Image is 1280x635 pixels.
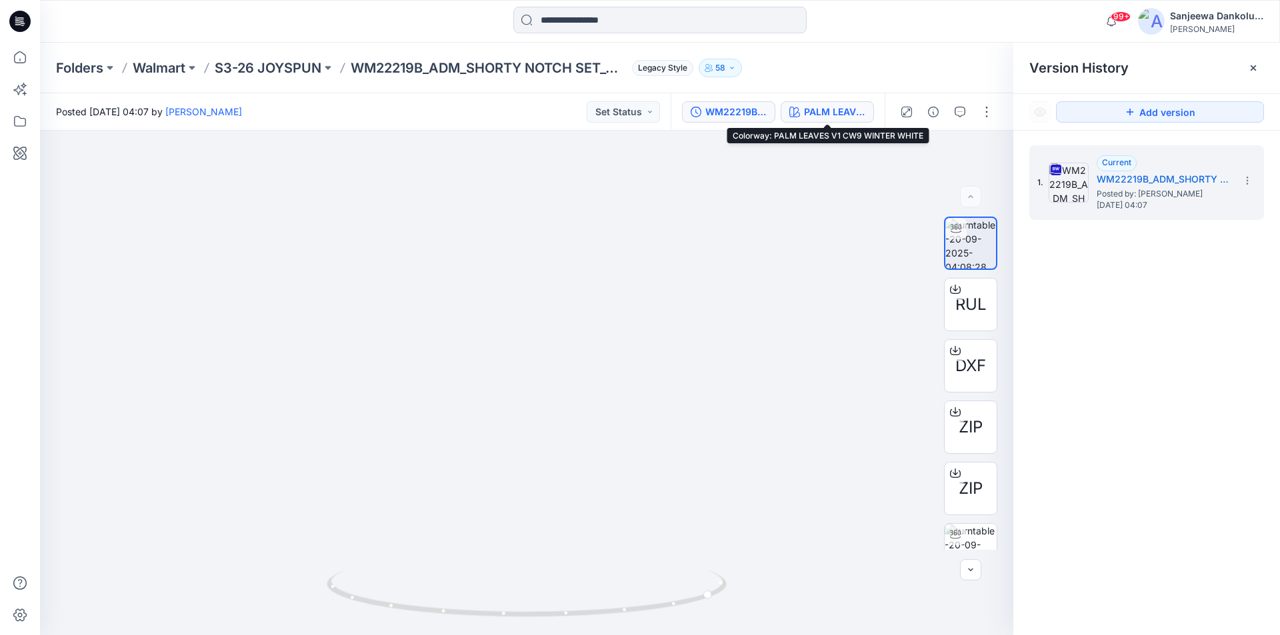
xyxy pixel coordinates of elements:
img: turntable-20-09-2025-04:08:28 [945,218,996,269]
span: Legacy Style [632,60,693,76]
span: ZIP [959,415,983,439]
button: Add version [1056,101,1264,123]
a: Folders [56,59,103,77]
img: turntable-20-09-2025-06:08:43 [945,524,997,576]
span: Version History [1029,60,1129,76]
a: [PERSON_NAME] [165,106,242,117]
span: DXF [955,354,986,378]
button: PALM LEAVES V1 CW9 WINTER WHITE [781,101,874,123]
div: [PERSON_NAME] [1170,24,1263,34]
span: Current [1102,157,1131,167]
span: RUL [955,293,987,317]
h5: WM22219B_ADM_SHORTY NOTCH SET_COLORWAY [1097,171,1230,187]
a: S3-26 JOYSPUN [215,59,321,77]
div: PALM LEAVES V1 CW9 WINTER WHITE [804,105,865,119]
span: Posted [DATE] 04:07 by [56,105,242,119]
span: ZIP [959,476,983,500]
span: 1. [1037,177,1043,189]
div: WM22219B_ADM_SHORTY NOTCH SET_COLORWAY [705,105,767,119]
button: Details [923,101,944,123]
span: 99+ [1111,11,1131,22]
img: WM22219B_ADM_SHORTY NOTCH SET_COLORWAY [1049,163,1089,203]
button: Show Hidden Versions [1029,101,1051,123]
p: 58 [715,61,725,75]
div: Sanjeewa Dankoluwage [1170,8,1263,24]
span: Posted by: Gayan Hettiarachchi [1097,187,1230,201]
button: 58 [699,59,742,77]
a: Walmart [133,59,185,77]
button: WM22219B_ADM_SHORTY NOTCH SET_COLORWAY [682,101,775,123]
p: WM22219B_ADM_SHORTY NOTCH SET_COLORWAY [351,59,627,77]
button: Close [1248,63,1259,73]
span: [DATE] 04:07 [1097,201,1230,210]
img: avatar [1138,8,1165,35]
button: Legacy Style [627,59,693,77]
